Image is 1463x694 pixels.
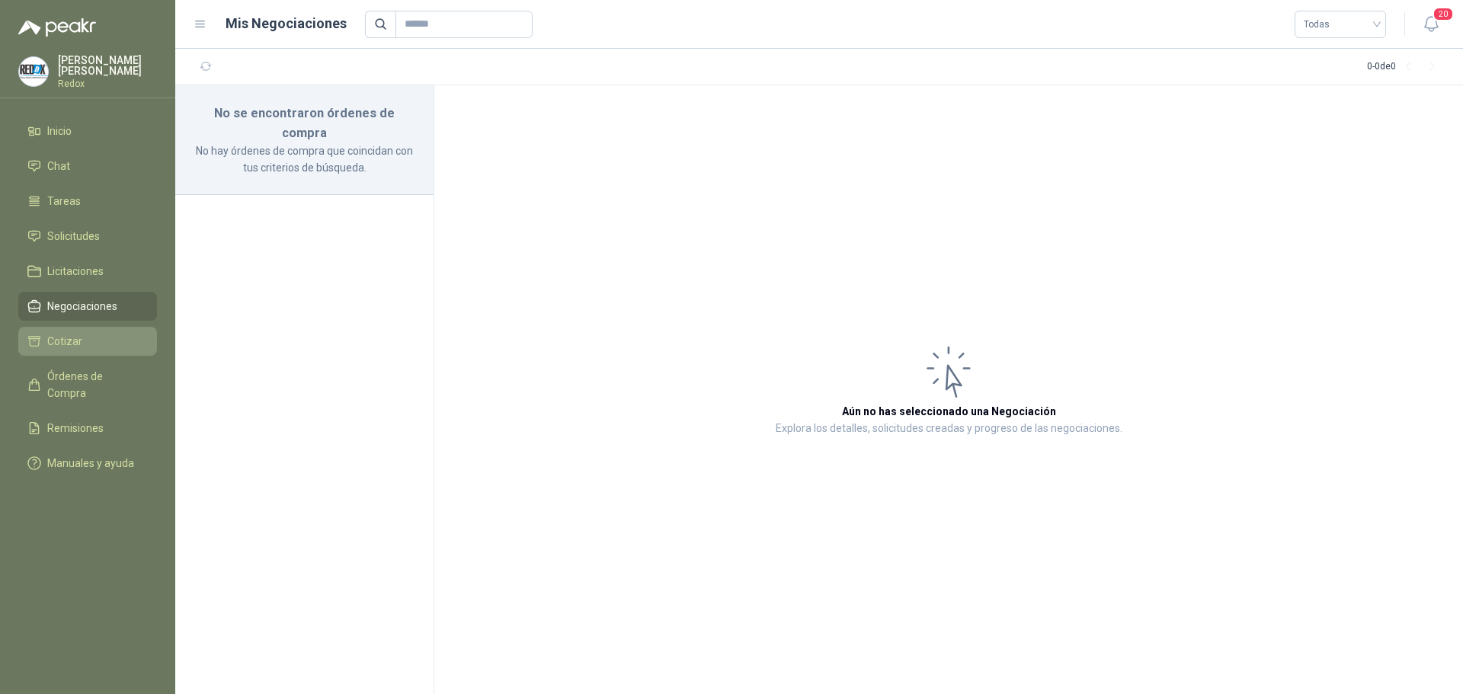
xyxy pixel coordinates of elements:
[47,333,82,350] span: Cotizar
[1367,55,1445,79] div: 0 - 0 de 0
[194,142,415,176] p: No hay órdenes de compra que coincidan con tus criterios de búsqueda.
[58,79,157,88] p: Redox
[47,228,100,245] span: Solicitudes
[47,368,142,401] span: Órdenes de Compra
[1304,13,1377,36] span: Todas
[842,403,1056,420] h3: Aún no has seleccionado una Negociación
[18,327,157,356] a: Cotizar
[194,104,415,142] h3: No se encontraron órdenes de compra
[18,362,157,408] a: Órdenes de Compra
[47,455,134,472] span: Manuales y ayuda
[47,158,70,174] span: Chat
[18,414,157,443] a: Remisiones
[47,420,104,437] span: Remisiones
[226,13,347,34] h1: Mis Negociaciones
[1433,7,1454,21] span: 20
[18,187,157,216] a: Tareas
[47,193,81,209] span: Tareas
[47,298,117,315] span: Negociaciones
[18,18,96,37] img: Logo peakr
[1417,11,1445,38] button: 20
[18,117,157,146] a: Inicio
[47,123,72,139] span: Inicio
[776,420,1122,438] p: Explora los detalles, solicitudes creadas y progreso de las negociaciones.
[19,57,48,86] img: Company Logo
[47,263,104,280] span: Licitaciones
[18,152,157,181] a: Chat
[58,55,157,76] p: [PERSON_NAME] [PERSON_NAME]
[18,449,157,478] a: Manuales y ayuda
[18,292,157,321] a: Negociaciones
[18,222,157,251] a: Solicitudes
[18,257,157,286] a: Licitaciones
